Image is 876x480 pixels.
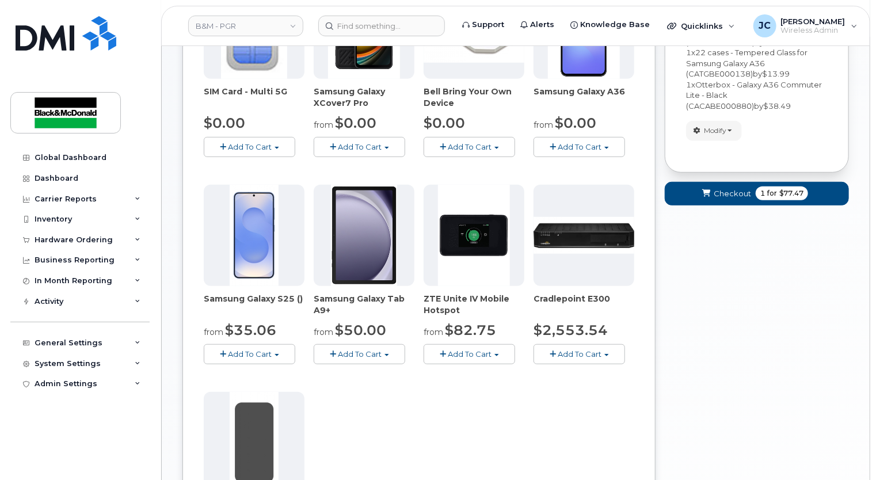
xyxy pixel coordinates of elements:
small: from [314,120,333,130]
span: Quicklinks [681,21,723,31]
a: Knowledge Base [562,13,658,36]
small: from [204,327,223,337]
img: phone23817.JPG [230,185,279,286]
button: Add To Cart [534,137,625,157]
div: Jackie Cox [745,14,866,37]
a: Support [454,13,512,36]
span: Add To Cart [448,349,492,359]
div: ZTE Unite IV Mobile Hotspot [424,293,524,316]
span: Wireless Admin [781,26,845,35]
div: Samsung Galaxy S25 () [204,293,304,316]
img: phone23268.JPG [438,185,511,286]
span: Support [472,19,504,31]
button: Add To Cart [424,137,515,157]
div: Bell Bring Your Own Device [424,86,524,109]
span: $50.00 [335,322,386,338]
span: for [765,188,779,199]
span: Add To Cart [228,142,272,151]
a: Alerts [512,13,562,36]
span: $0.00 [424,115,465,131]
span: 1 [760,188,765,199]
button: Checkout 1 for $77.47 [665,182,849,205]
button: Add To Cart [534,344,625,364]
span: $0.00 [335,115,376,131]
div: Samsung Galaxy A36 [534,86,634,109]
span: Add To Cart [558,349,601,359]
span: [PERSON_NAME] [781,17,845,26]
div: SIM Card - Multi 5G [204,86,304,109]
span: Knowledge Base [580,19,650,31]
span: Add To Cart [228,349,272,359]
span: Add To Cart [448,142,492,151]
span: $0.00 [204,115,245,131]
span: $13.99 [762,69,790,78]
button: Modify [686,121,742,141]
span: $24.99 [764,37,791,47]
span: $0.00 [555,115,596,131]
span: $38.49 [763,101,791,111]
span: 22 cases - Tempered Glass for Samsung Galaxy A36 (CATGBE000138) [686,48,808,78]
span: Add To Cart [338,349,382,359]
span: 1 [686,80,691,89]
button: Add To Cart [204,137,295,157]
button: Add To Cart [424,344,515,364]
span: Add To Cart [558,142,601,151]
span: $77.47 [779,188,803,199]
small: from [314,327,333,337]
span: Alerts [530,19,554,31]
div: x by [686,79,828,112]
img: phone23884.JPG [331,185,397,286]
span: $82.75 [445,322,496,338]
button: Add To Cart [204,344,295,364]
span: $2,553.54 [534,322,608,338]
span: Modify [704,125,726,136]
span: Samsung - 25W USB-C PD Wall Charger - Black - OEM - No Cable - (CAHCPZ000081) [686,16,816,47]
small: from [534,120,553,130]
span: Otterbox - Galaxy A36 Commuter Lite - Black (CACABE000880) [686,80,822,111]
button: Add To Cart [314,137,405,157]
a: B&M - PGR [188,16,303,36]
div: x by [686,47,828,79]
div: Samsung Galaxy XCover7 Pro [314,86,414,109]
button: Add To Cart [314,344,405,364]
span: Add To Cart [338,142,382,151]
div: Quicklinks [659,14,743,37]
input: Find something... [318,16,445,36]
span: Checkout [714,188,751,199]
span: JC [759,19,771,33]
div: Cradlepoint E300 [534,293,634,316]
small: from [424,327,443,337]
span: $35.06 [225,322,276,338]
span: 1 [686,48,691,57]
img: phone23700.JPG [534,217,634,254]
div: Samsung Galaxy Tab A9+ [314,293,414,316]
